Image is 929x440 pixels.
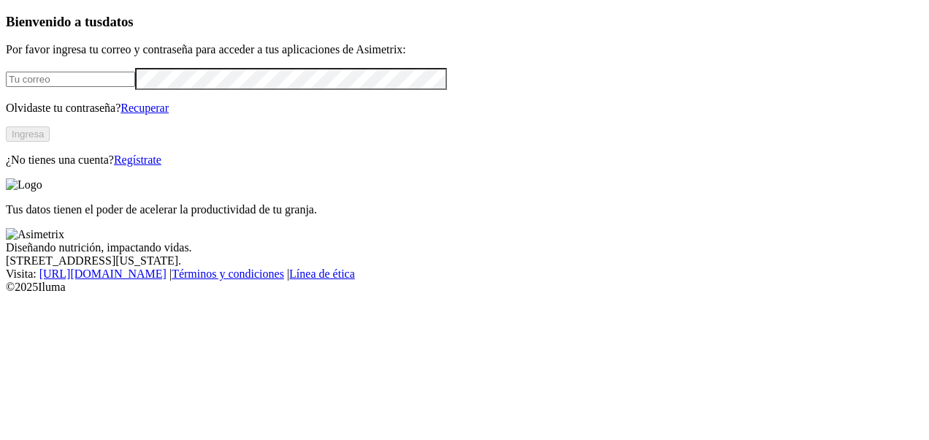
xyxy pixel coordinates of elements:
a: Recuperar [121,102,169,114]
h3: Bienvenido a tus [6,14,923,30]
a: Línea de ética [289,268,355,280]
div: Visita : | | [6,268,923,281]
p: Olvidaste tu contraseña? [6,102,923,115]
a: Términos y condiciones [172,268,284,280]
span: datos [102,14,134,29]
img: Asimetrix [6,228,64,241]
div: Diseñando nutrición, impactando vidas. [6,241,923,254]
input: Tu correo [6,72,135,87]
p: Por favor ingresa tu correo y contraseña para acceder a tus aplicaciones de Asimetrix: [6,43,923,56]
a: [URL][DOMAIN_NAME] [39,268,167,280]
button: Ingresa [6,126,50,142]
div: © 2025 Iluma [6,281,923,294]
div: [STREET_ADDRESS][US_STATE]. [6,254,923,268]
a: Regístrate [114,153,161,166]
p: Tus datos tienen el poder de acelerar la productividad de tu granja. [6,203,923,216]
img: Logo [6,178,42,191]
p: ¿No tienes una cuenta? [6,153,923,167]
